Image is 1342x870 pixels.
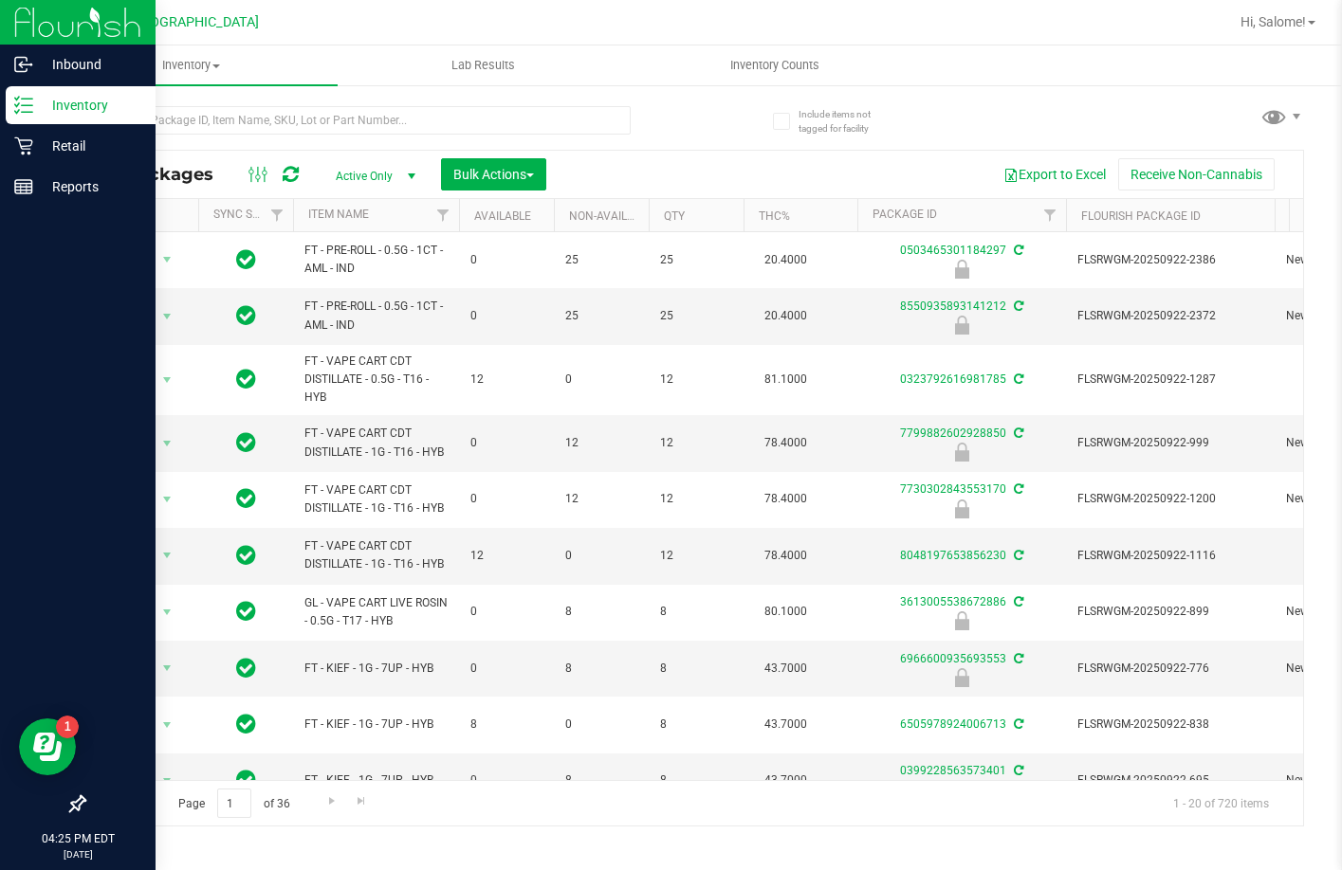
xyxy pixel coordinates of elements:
[755,429,817,457] span: 78.4000
[1081,209,1201,223] a: Flourish Package ID
[33,135,147,157] p: Retail
[660,251,732,269] span: 25
[304,660,448,678] span: FT - KIEF - 1G - 7UP - HYB
[759,209,790,223] a: THC%
[236,366,256,392] span: In Sync
[660,660,732,678] span: 8
[304,771,448,789] span: FT - KIEF - 1G - 7UP - HYB
[755,485,817,513] span: 78.4000
[900,717,1006,731] a: 6505978924006713
[426,57,541,74] span: Lab Results
[1118,158,1275,190] button: Receive Non-Cannabis
[1077,771,1263,789] span: FLSRWGM-20250922-695
[1077,307,1263,325] span: FLSRWGM-20250922-2372
[348,788,376,814] a: Go to the last page
[99,164,232,185] span: All Packages
[900,299,1006,313] a: 8550935893141212
[1011,764,1023,777] span: Sync from Compliance System
[236,246,256,273] span: In Sync
[1077,547,1263,565] span: FLSRWGM-20250922-1116
[156,599,179,625] span: select
[474,209,531,223] a: Available
[304,242,448,278] span: FT - PRE-ROLL - 0.5G - 1CT - AML - IND
[855,611,1069,630] div: Newly Received
[873,208,937,221] a: Package ID
[565,547,637,565] span: 0
[470,307,542,325] span: 0
[156,303,179,330] span: select
[470,660,542,678] span: 0
[9,847,147,861] p: [DATE]
[565,307,637,325] span: 25
[236,302,256,329] span: In Sync
[1077,434,1263,452] span: FLSRWGM-20250922-999
[156,712,179,738] span: select
[156,486,179,513] span: select
[1077,660,1263,678] span: FLSRWGM-20250922-776
[1035,199,1066,231] a: Filter
[755,767,817,794] span: 43.7000
[660,307,732,325] span: 25
[569,209,653,223] a: Non-Available
[453,167,534,182] span: Bulk Actions
[991,158,1118,190] button: Export to Excel
[565,716,637,734] span: 0
[1011,549,1023,562] span: Sync from Compliance System
[565,771,637,789] span: 8
[900,595,1006,608] a: 3613005538672886
[1011,652,1023,665] span: Sync from Compliance System
[236,542,256,569] span: In Sync
[470,547,542,565] span: 12
[1011,482,1023,496] span: Sync from Compliance System
[236,485,256,512] span: In Sync
[1011,372,1023,386] span: Sync from Compliance System
[565,660,637,678] span: 8
[14,55,33,74] inline-svg: Inbound
[1077,603,1263,621] span: FLSRWGM-20250922-899
[470,771,542,789] span: 0
[33,175,147,198] p: Reports
[14,136,33,155] inline-svg: Retail
[33,53,147,76] p: Inbound
[14,96,33,115] inline-svg: Inventory
[565,603,637,621] span: 8
[156,655,179,681] span: select
[900,426,1006,440] a: 7799882602928850
[428,199,459,231] a: Filter
[162,788,305,818] span: Page of 36
[470,371,542,389] span: 12
[660,603,732,621] span: 8
[1011,244,1023,257] span: Sync from Compliance System
[470,434,542,452] span: 0
[156,367,179,393] span: select
[660,490,732,508] span: 12
[470,490,542,508] span: 0
[304,594,448,630] span: GL - VAPE CART LIVE ROSIN - 0.5G - T17 - HYB
[660,547,732,565] span: 12
[755,655,817,682] span: 43.7000
[900,764,1006,777] a: 0399228563573401
[1241,14,1306,29] span: Hi, Salome!
[855,668,1069,687] div: Newly Received
[705,57,845,74] span: Inventory Counts
[236,598,256,625] span: In Sync
[755,711,817,738] span: 43.7000
[304,481,448,517] span: FT - VAPE CART CDT DISTILLATE - 1G - T16 - HYB
[1011,299,1023,313] span: Sync from Compliance System
[33,94,147,117] p: Inventory
[900,372,1006,386] a: 0323792616981785
[304,425,448,461] span: FT - VAPE CART CDT DISTILLATE - 1G - T16 - HYB
[236,655,256,681] span: In Sync
[304,537,448,573] span: FT - VAPE CART CDT DISTILLATE - 1G - T16 - HYB
[1011,595,1023,608] span: Sync from Compliance System
[855,316,1069,335] div: Newly Received
[441,158,546,190] button: Bulk Actions
[660,716,732,734] span: 8
[46,57,338,74] span: Inventory
[56,716,79,738] iframe: Resource center unread badge
[1077,371,1263,389] span: FLSRWGM-20250922-1287
[156,430,179,457] span: select
[217,788,251,818] input: 1
[900,549,1006,562] a: 8048197653856230
[14,177,33,196] inline-svg: Reports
